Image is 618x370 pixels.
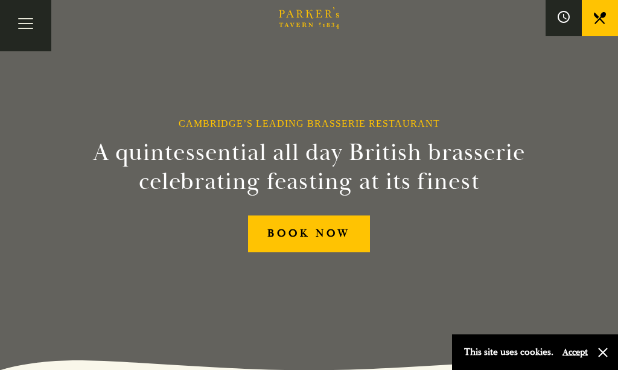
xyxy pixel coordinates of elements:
h2: A quintessential all day British brasserie celebrating feasting at its finest [82,138,536,196]
button: Close and accept [597,346,609,359]
a: BOOK NOW [248,215,371,252]
p: This site uses cookies. [464,343,553,361]
h1: Cambridge’s Leading Brasserie Restaurant [179,118,440,129]
button: Accept [562,346,588,358]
